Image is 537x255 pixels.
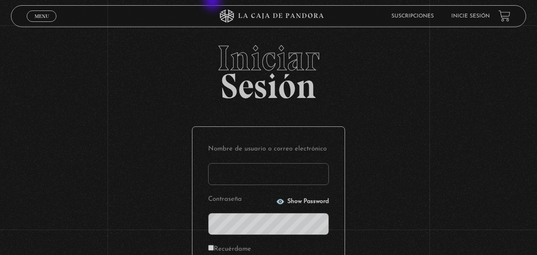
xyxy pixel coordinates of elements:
[208,245,214,251] input: Recuérdame
[35,14,49,19] span: Menu
[208,143,329,156] label: Nombre de usuario o correo electrónico
[391,14,434,19] a: Suscripciones
[499,10,510,22] a: View your shopping cart
[11,41,527,76] span: Iniciar
[287,199,329,205] span: Show Password
[31,21,52,27] span: Cerrar
[276,197,329,206] button: Show Password
[451,14,490,19] a: Inicie sesión
[11,41,527,97] h2: Sesión
[208,193,273,206] label: Contraseña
